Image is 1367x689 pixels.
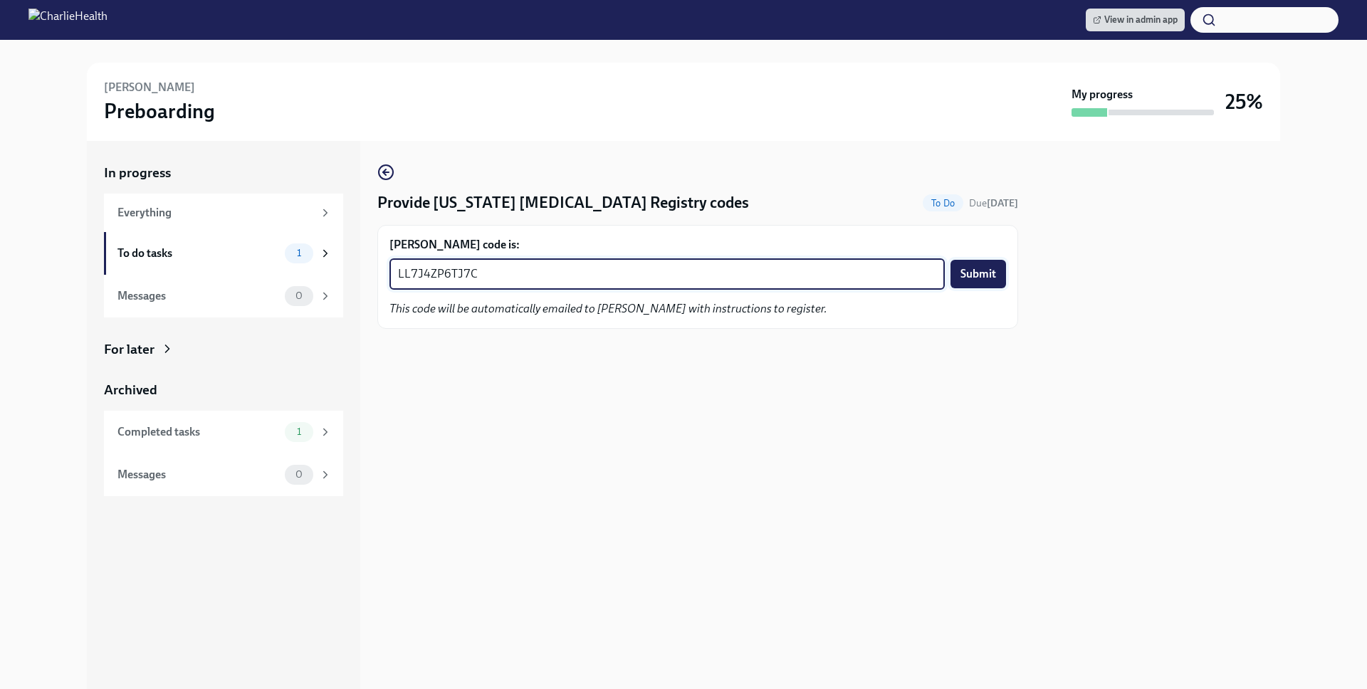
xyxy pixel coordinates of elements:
[1093,13,1178,27] span: View in admin app
[104,411,343,453] a: Completed tasks1
[104,381,343,399] a: Archived
[377,192,749,214] h4: Provide [US_STATE] [MEDICAL_DATA] Registry codes
[104,275,343,317] a: Messages0
[923,198,963,209] span: To Do
[104,98,215,124] h3: Preboarding
[117,288,279,304] div: Messages
[104,453,343,496] a: Messages0
[288,426,310,437] span: 1
[287,469,311,480] span: 0
[389,237,1006,253] label: [PERSON_NAME] code is:
[389,302,827,315] em: This code will be automatically emailed to [PERSON_NAME] with instructions to register.
[104,340,343,359] a: For later
[117,246,279,261] div: To do tasks
[398,265,936,283] textarea: LL7J4ZP6TJ7C
[104,194,343,232] a: Everything
[288,248,310,258] span: 1
[969,196,1018,210] span: August 25th, 2025 09:00
[117,467,279,483] div: Messages
[104,80,195,95] h6: [PERSON_NAME]
[950,260,1006,288] button: Submit
[104,164,343,182] a: In progress
[287,290,311,301] span: 0
[117,424,279,440] div: Completed tasks
[117,205,313,221] div: Everything
[104,340,154,359] div: For later
[987,197,1018,209] strong: [DATE]
[1225,89,1263,115] h3: 25%
[960,267,996,281] span: Submit
[1086,9,1185,31] a: View in admin app
[969,197,1018,209] span: Due
[104,232,343,275] a: To do tasks1
[1072,87,1133,102] strong: My progress
[28,9,108,31] img: CharlieHealth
